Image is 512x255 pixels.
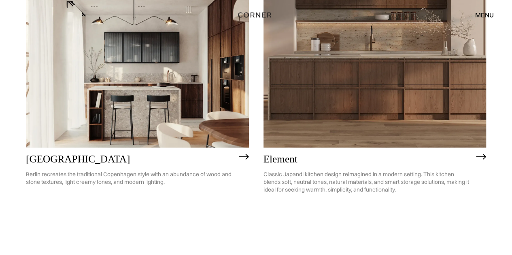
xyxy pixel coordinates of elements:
[475,12,494,18] div: menu
[237,10,275,20] a: home
[467,8,494,22] div: menu
[26,154,235,165] h2: [GEOGRAPHIC_DATA]
[263,164,472,200] p: Classic Japandi kitchen design reimagined in a modern setting. This kitchen blends soft, neutral ...
[26,164,235,192] p: Berlin recreates the traditional Copenhagen style with an abundance of wood and stone textures, l...
[263,154,472,165] h2: Element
